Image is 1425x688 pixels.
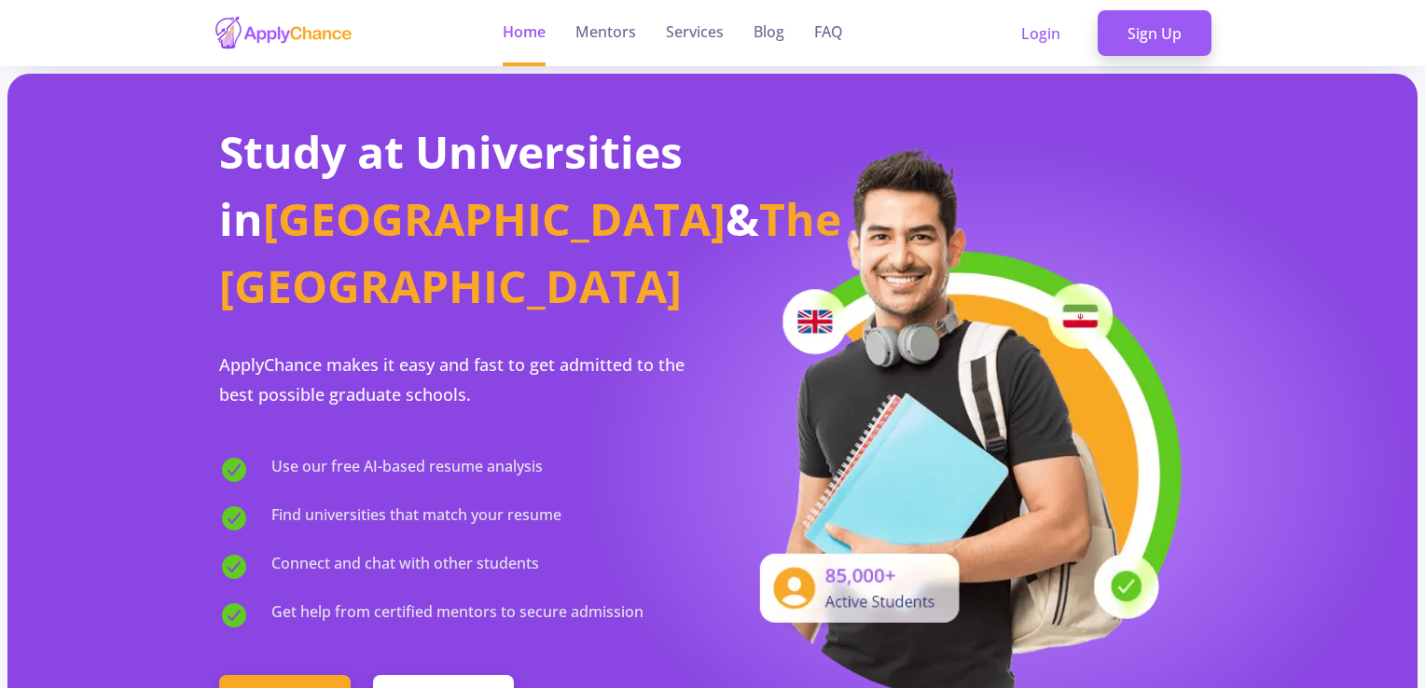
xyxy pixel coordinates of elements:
[271,455,543,485] span: Use our free AI-based resume analysis
[271,552,539,582] span: Connect and chat with other students
[263,188,726,249] span: [GEOGRAPHIC_DATA]
[726,188,759,249] span: &
[219,353,685,406] span: ApplyChance makes it easy and fast to get admitted to the best possible graduate schools.
[271,503,561,533] span: Find universities that match your resume
[271,600,643,630] span: Get help from certified mentors to secure admission
[219,121,683,249] span: Study at Universities in
[1098,10,1211,57] a: Sign Up
[214,15,353,51] img: applychance logo
[991,10,1090,57] a: Login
